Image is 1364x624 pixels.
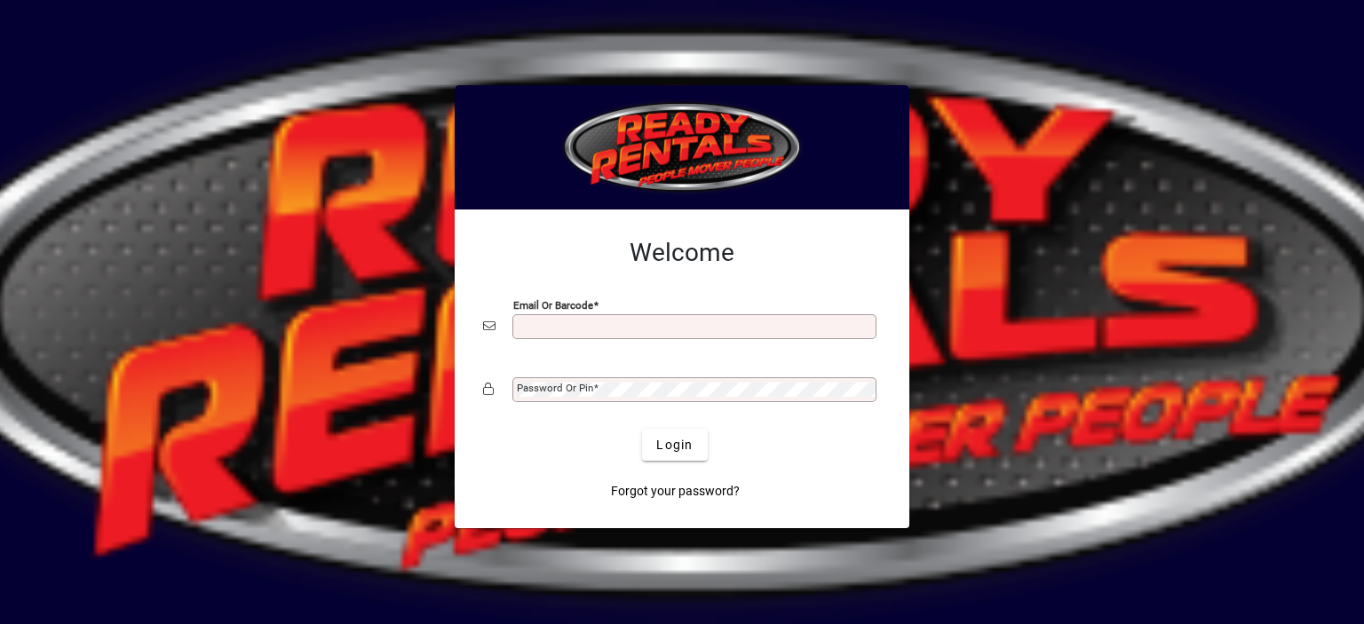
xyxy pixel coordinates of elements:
[656,436,693,454] span: Login
[642,429,707,461] button: Login
[517,382,593,394] mat-label: Password or Pin
[611,482,740,501] span: Forgot your password?
[483,238,881,268] h2: Welcome
[604,475,747,507] a: Forgot your password?
[513,299,593,312] mat-label: Email or Barcode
